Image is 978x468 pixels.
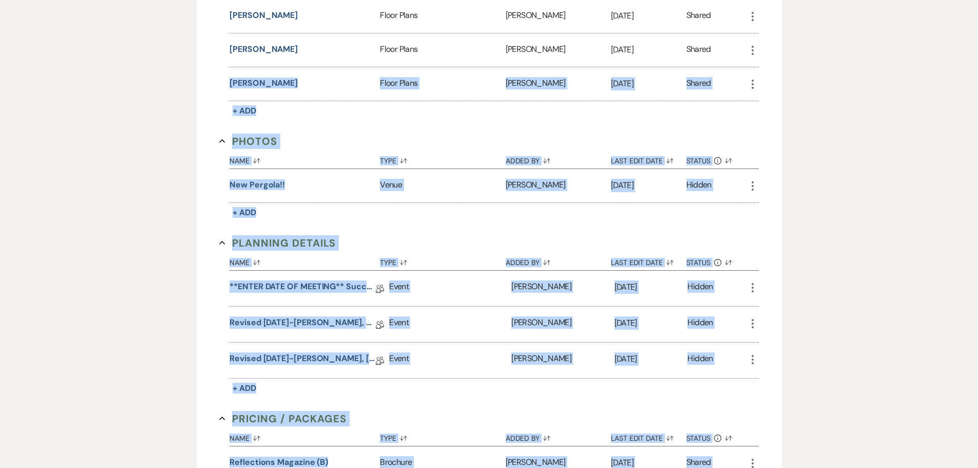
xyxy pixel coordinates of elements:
div: Event [389,271,511,306]
div: Floor Plans [380,67,505,101]
button: [PERSON_NAME] [229,9,298,22]
button: Added By [506,149,611,169]
span: + Add [233,207,256,218]
button: Name [229,251,380,270]
div: Event [389,343,511,378]
span: Status [686,435,711,442]
span: Status [686,157,711,164]
button: Last Edit Date [611,251,686,270]
button: Status [686,251,746,270]
div: Venue [380,169,505,202]
div: Shared [686,9,711,23]
div: Hidden [687,280,713,296]
p: [DATE] [611,77,686,90]
p: [DATE] [611,9,686,23]
div: Hidden [687,316,713,332]
p: [DATE] [615,352,688,366]
button: Added By [506,251,611,270]
button: Type [380,426,505,446]
button: Status [686,149,746,169]
button: Last Edit Date [611,149,686,169]
div: [PERSON_NAME] [511,343,614,378]
button: Planning Details [219,235,336,251]
button: Type [380,149,505,169]
div: [PERSON_NAME] [506,169,611,202]
button: [PERSON_NAME] [229,43,298,55]
button: Name [229,426,380,446]
button: Name [229,149,380,169]
span: Status [686,259,711,266]
button: [PERSON_NAME] [229,77,298,89]
a: Revised [DATE]-[PERSON_NAME], Succulent WITH BAR Wedding Details [229,316,376,332]
button: Added By [506,426,611,446]
a: **ENTER DATE OF MEETING** Succulent WITH BAR Wedding Details [229,280,376,296]
button: Type [380,251,505,270]
button: + Add [229,381,259,396]
div: Hidden [686,179,712,193]
button: Pricing / Packages [219,411,347,426]
p: [DATE] [615,280,688,294]
div: [PERSON_NAME] [511,307,614,342]
div: Shared [686,43,711,57]
button: + Add [229,104,259,118]
button: Last Edit Date [611,426,686,446]
div: [PERSON_NAME] [506,33,611,67]
p: [DATE] [611,43,686,57]
p: [DATE] [615,316,688,330]
a: Revised [DATE]-[PERSON_NAME], [DATE] Succulent W/ BAR Wedding Details [229,352,376,368]
div: Shared [686,77,711,91]
div: [PERSON_NAME] [506,67,611,101]
div: Event [389,307,511,342]
button: New Pergola!! [229,179,285,191]
div: Floor Plans [380,33,505,67]
p: [DATE] [611,179,686,192]
div: [PERSON_NAME] [511,271,614,306]
span: + Add [233,383,256,394]
span: + Add [233,105,256,116]
button: Status [686,426,746,446]
button: + Add [229,205,259,220]
div: Hidden [687,352,713,368]
button: Photos [219,134,277,149]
